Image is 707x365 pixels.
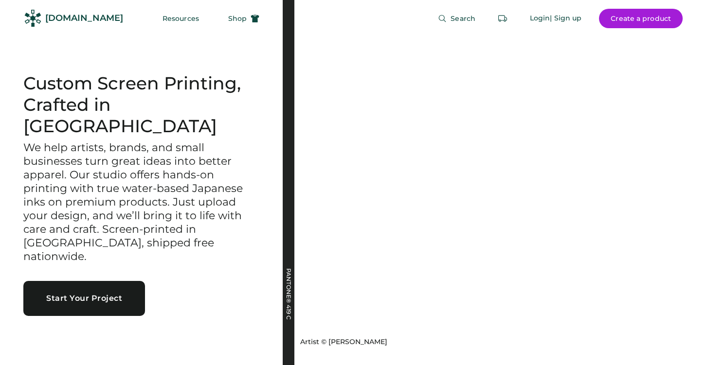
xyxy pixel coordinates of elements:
button: Create a product [599,9,683,28]
button: Search [426,9,487,28]
button: Resources [151,9,211,28]
div: [DOMAIN_NAME] [45,12,123,24]
h3: We help artists, brands, and small businesses turn great ideas into better apparel. Our studio of... [23,141,259,263]
span: Shop [228,15,247,22]
div: | Sign up [550,14,581,23]
h1: Custom Screen Printing, Crafted in [GEOGRAPHIC_DATA] [23,73,259,137]
a: Artist © [PERSON_NAME] [296,333,387,347]
span: Search [451,15,475,22]
button: Start Your Project [23,281,145,316]
div: Artist © [PERSON_NAME] [300,337,387,347]
button: Retrieve an order [493,9,512,28]
button: Shop [217,9,271,28]
img: Rendered Logo - Screens [24,10,41,27]
div: Login [530,14,550,23]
